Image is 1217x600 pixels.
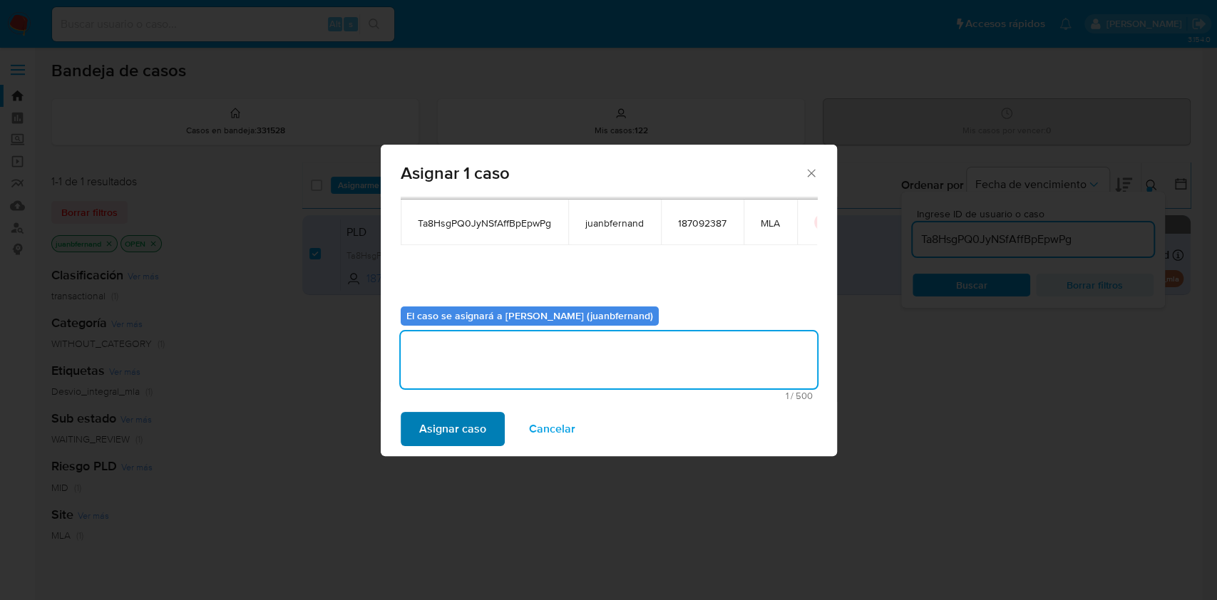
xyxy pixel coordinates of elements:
button: Cerrar ventana [804,166,817,179]
b: El caso se asignará a [PERSON_NAME] (juanbfernand) [406,309,653,323]
span: Asignar caso [419,413,486,445]
span: Cancelar [529,413,575,445]
span: Ta8HsgPQ0JyNSfAffBpEpwPg [418,217,551,229]
span: Asignar 1 caso [401,165,805,182]
span: juanbfernand [585,217,644,229]
button: icon-button [814,214,831,231]
span: 187092387 [678,217,726,229]
span: MLA [761,217,780,229]
button: Cancelar [510,412,594,446]
span: Máximo 500 caracteres [405,391,813,400]
button: Asignar caso [401,412,505,446]
div: assign-modal [381,145,837,456]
